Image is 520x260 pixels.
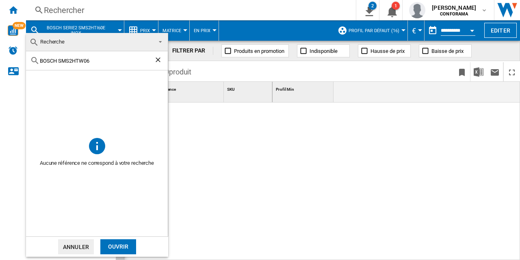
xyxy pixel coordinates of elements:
button: Annuler [58,239,94,254]
input: Rechercher dans les références [40,58,154,64]
div: Ouvrir [100,239,136,254]
ng-md-icon: Effacer la recherche [154,56,164,66]
span: Aucune référence ne correspond à votre recherche [26,155,168,171]
span: Recherche [40,39,65,45]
